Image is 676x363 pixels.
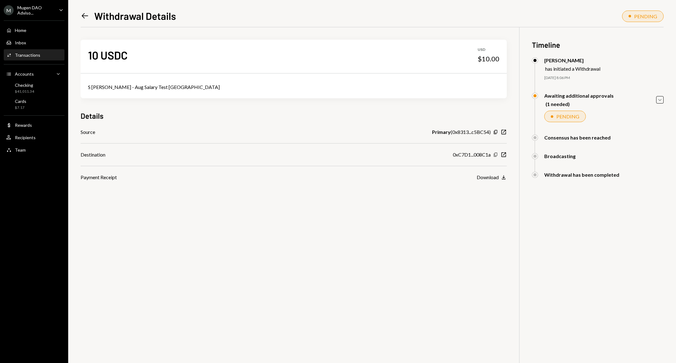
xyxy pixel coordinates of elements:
[4,144,64,155] a: Team
[81,151,105,158] div: Destination
[545,66,600,72] div: has initiated a Withdrawal
[94,10,176,22] h1: Withdrawal Details
[15,99,26,104] div: Cards
[544,93,614,99] div: Awaiting additional approvals
[17,5,54,15] div: Mugen DAO Adviso...
[432,128,491,136] div: ( 0x8313...c5BC54 )
[4,68,64,79] a: Accounts
[4,132,64,143] a: Recipients
[4,81,64,95] a: Checking$41,011.34
[544,57,600,63] div: [PERSON_NAME]
[478,47,499,52] div: USD
[4,24,64,36] a: Home
[81,111,104,121] h3: Details
[15,40,26,45] div: Inbox
[4,5,14,15] div: M
[15,105,26,110] div: $7.17
[634,13,657,19] div: PENDING
[556,113,579,119] div: PENDING
[544,135,611,140] div: Consensus has been reached
[546,101,614,107] div: (1 needed)
[15,52,40,58] div: Transactions
[544,172,619,178] div: Withdrawal has been completed
[15,82,34,88] div: Checking
[4,37,64,48] a: Inbox
[15,135,36,140] div: Recipients
[88,83,499,91] div: S [PERSON_NAME] - Aug Salary Test [GEOGRAPHIC_DATA]
[15,147,26,153] div: Team
[4,97,64,112] a: Cards$7.17
[453,151,491,158] div: 0xC7D1...008C1a
[88,48,128,62] div: 10 USDC
[477,174,507,181] button: Download
[81,128,95,136] div: Source
[532,40,664,50] h3: Timeline
[15,71,34,77] div: Accounts
[15,28,26,33] div: Home
[81,174,117,181] div: Payment Receipt
[477,174,499,180] div: Download
[4,119,64,131] a: Rewards
[432,128,451,136] b: Primary
[15,122,32,128] div: Rewards
[544,75,664,81] div: [DATE] 8:06 PM
[544,153,576,159] div: Broadcasting
[4,49,64,60] a: Transactions
[478,55,499,63] div: $10.00
[15,89,34,94] div: $41,011.34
